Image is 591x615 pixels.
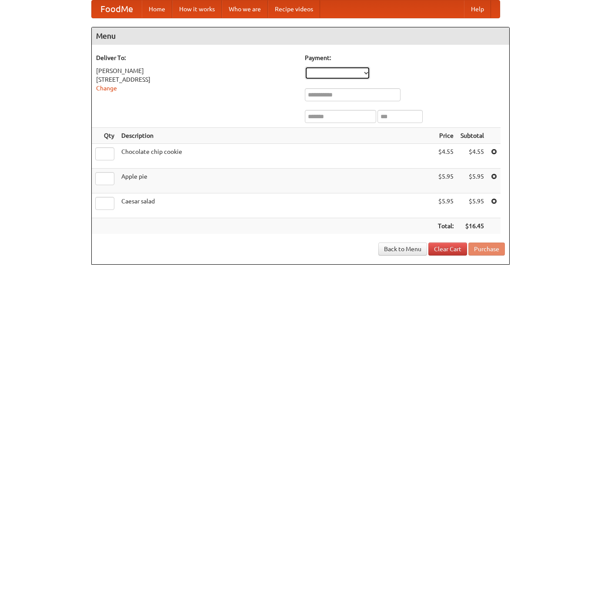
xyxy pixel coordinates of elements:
h5: Payment: [305,53,505,62]
a: Help [464,0,491,18]
div: [PERSON_NAME] [96,66,296,75]
td: $4.55 [434,144,457,169]
th: Price [434,128,457,144]
th: Description [118,128,434,144]
h4: Menu [92,27,509,45]
a: Back to Menu [378,243,427,256]
td: $5.95 [434,193,457,218]
td: $5.95 [457,169,487,193]
a: FoodMe [92,0,142,18]
a: Change [96,85,117,92]
h5: Deliver To: [96,53,296,62]
td: Apple pie [118,169,434,193]
td: $4.55 [457,144,487,169]
th: $16.45 [457,218,487,234]
td: Caesar salad [118,193,434,218]
div: [STREET_ADDRESS] [96,75,296,84]
a: Clear Cart [428,243,467,256]
th: Qty [92,128,118,144]
a: Recipe videos [268,0,320,18]
td: Chocolate chip cookie [118,144,434,169]
a: How it works [172,0,222,18]
th: Total: [434,218,457,234]
td: $5.95 [457,193,487,218]
td: $5.95 [434,169,457,193]
a: Who we are [222,0,268,18]
a: Home [142,0,172,18]
button: Purchase [468,243,505,256]
th: Subtotal [457,128,487,144]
